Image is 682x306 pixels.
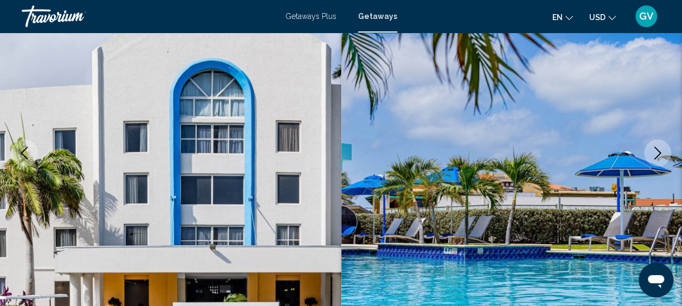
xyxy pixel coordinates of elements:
[589,9,616,25] button: Change currency
[552,9,573,25] button: Change language
[285,12,336,21] a: Getaways Plus
[639,11,653,22] span: GV
[11,139,38,167] button: Previous image
[22,5,275,27] a: Travorium
[589,13,605,22] span: USD
[552,13,563,22] span: en
[639,263,673,297] iframe: Button to launch messaging window
[632,5,660,28] button: User Menu
[644,139,671,167] button: Next image
[358,12,397,21] a: Getaways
